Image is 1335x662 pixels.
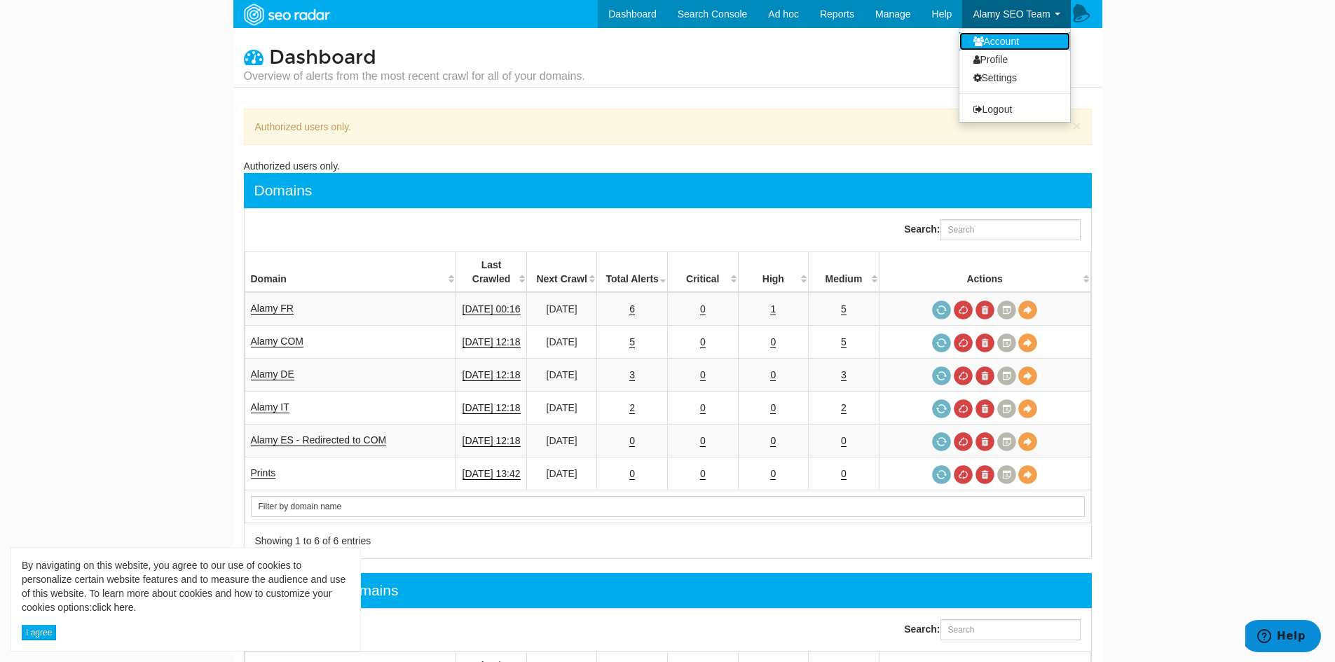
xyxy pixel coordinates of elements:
a: Request a crawl [932,333,951,352]
a: 0 [700,402,706,414]
div: Showing 1 to 6 of 6 entries [255,534,650,548]
a: View Domain Overview [1018,366,1037,385]
a: [DATE] 12:18 [463,369,521,381]
div: Authorized users only. [244,109,1092,145]
th: Last Crawled: activate to sort column descending [456,252,527,293]
td: [DATE] [526,326,597,359]
td: [DATE] [526,457,597,490]
a: Request a crawl [932,399,951,418]
img: SEORadar [238,2,335,27]
a: 5 [841,303,847,315]
a: [DATE] 00:16 [463,303,521,315]
a: 0 [770,402,776,414]
a: 1 [770,303,776,315]
a: [DATE] 13:42 [463,468,521,480]
a: Delete most recent audit [975,399,994,418]
span: Search Console [678,8,748,20]
label: Search: [904,619,1080,640]
a: Delete most recent audit [975,333,994,352]
td: [DATE] [526,425,597,457]
span: Reports [820,8,854,20]
a: Prints [251,467,276,479]
a: Crawl History [997,399,1016,418]
span: Manage [875,8,911,20]
input: Search: [940,219,1081,240]
a: Logout [959,100,1070,118]
a: Crawl History [997,465,1016,484]
a: Alamy IT [251,401,289,413]
a: 0 [700,303,706,315]
a: Alamy COM [251,336,303,347]
a: Account [959,32,1070,50]
button: × [1072,118,1081,133]
a: 0 [770,336,776,348]
label: Search: [904,219,1080,240]
a: Request a crawl [932,432,951,451]
a: Delete most recent audit [975,301,994,319]
a: Alamy ES - Redirected to COM [251,434,387,446]
th: Actions: activate to sort column ascending [879,252,1090,293]
a: Cancel in-progress audit [954,465,973,484]
a: 2 [841,402,847,414]
a: 0 [841,435,847,447]
input: Search [251,496,1085,517]
a: Delete most recent audit [975,432,994,451]
a: View Domain Overview [1018,432,1037,451]
a: Profile [959,50,1070,69]
a: Request a crawl [932,465,951,484]
a: 0 [629,435,635,447]
a: 0 [700,336,706,348]
a: View Domain Overview [1018,333,1037,352]
div: Authorized users only. [244,159,1092,173]
a: Cancel in-progress audit [954,432,973,451]
a: Cancel in-progress audit [954,301,973,319]
a: 0 [770,468,776,480]
a: Alamy DE [251,368,294,380]
a: Crawl History [997,432,1016,451]
a: Request a crawl [932,366,951,385]
a: View Domain Overview [1018,465,1037,484]
a: 3 [629,369,635,381]
a: View Domain Overview [1018,399,1037,418]
div: By navigating on this website, you agree to our use of cookies to personalize certain website fea... [22,558,350,614]
span: Help [932,8,952,20]
small: Overview of alerts from the most recent crawl for all of your domains. [244,69,585,84]
span: Ad hoc [768,8,799,20]
a: 5 [629,336,635,348]
a: click here [92,602,133,613]
th: Domain: activate to sort column ascending [245,252,456,293]
td: [DATE] [526,359,597,392]
a: 0 [770,369,776,381]
div: Domains [254,180,313,201]
a: 0 [700,369,706,381]
a: Crawl History [997,301,1016,319]
input: Search: [940,619,1081,640]
span: Alamy SEO Team [973,8,1050,20]
a: Crawl History [997,333,1016,352]
a: [DATE] 12:18 [463,336,521,348]
a: 0 [841,468,847,480]
a: 6 [629,303,635,315]
a: Delete most recent audit [975,366,994,385]
a: View Domain Overview [1018,301,1037,319]
th: High: activate to sort column descending [738,252,809,293]
a: Request a crawl [932,301,951,319]
th: Medium: activate to sort column descending [809,252,879,293]
a: 2 [629,402,635,414]
td: [DATE] [526,292,597,326]
iframe: Opens a widget where you can find more information [1245,620,1321,655]
th: Critical: activate to sort column descending [667,252,738,293]
a: Alamy FR [251,303,294,315]
span: Dashboard [269,46,376,69]
a: Cancel in-progress audit [954,333,973,352]
td: [DATE] [526,392,597,425]
a: 0 [770,435,776,447]
a: Crawl History [997,366,1016,385]
th: Total Alerts: activate to sort column ascending [597,252,668,293]
a: Settings [959,69,1070,87]
a: 5 [841,336,847,348]
a: Cancel in-progress audit [954,399,973,418]
a: [DATE] 12:18 [463,435,521,447]
a: 0 [700,435,706,447]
